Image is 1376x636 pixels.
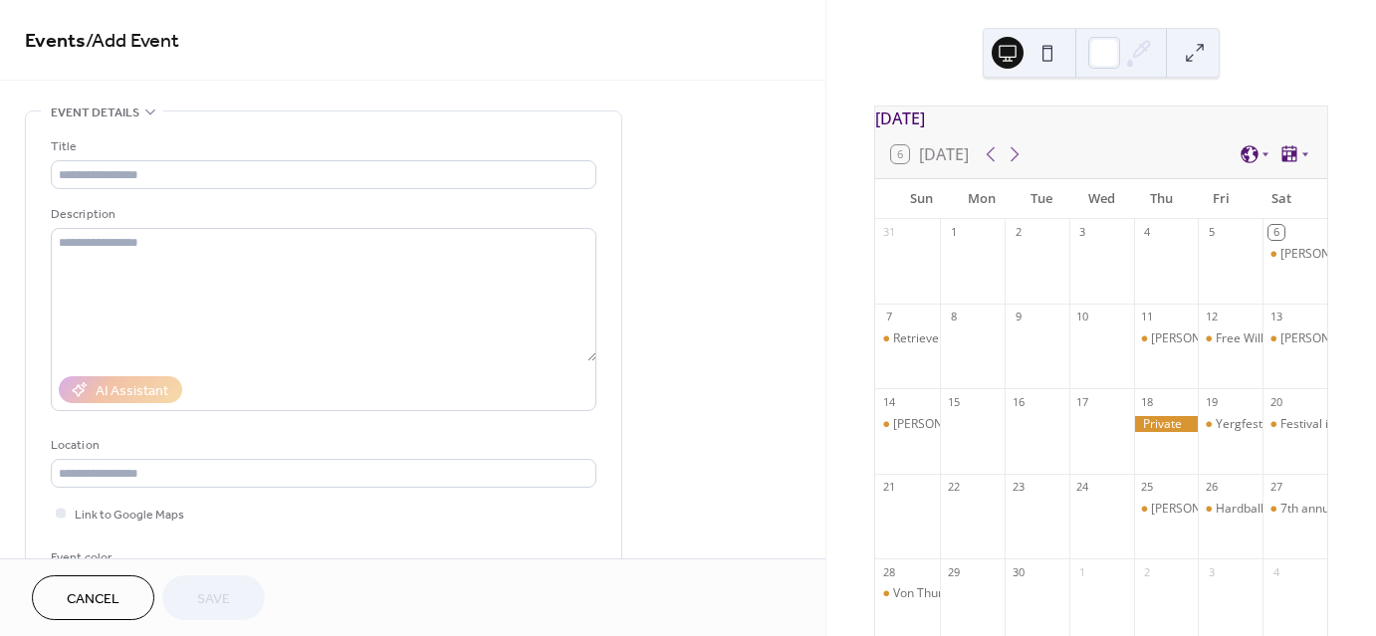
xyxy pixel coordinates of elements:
div: Free Will Brewery [1216,330,1313,347]
span: Event details [51,103,139,123]
div: 8 [946,310,961,324]
div: 31 [881,225,896,240]
div: [PERSON_NAME] St Beer Co [1151,330,1306,347]
div: Event color [51,547,200,568]
div: Von Thun Farms [893,585,983,602]
div: 25 [1140,480,1155,495]
span: / Add Event [86,22,179,61]
div: Yergfest [1198,416,1262,433]
div: 11 [1140,310,1155,324]
div: 27 [1268,480,1283,495]
span: Cancel [67,589,119,610]
div: Mon [951,179,1011,219]
div: Sherman St Beer Co [1134,330,1199,347]
div: Sun [891,179,951,219]
div: Hardball Cider [1198,501,1262,518]
div: Hardball Cider [1216,501,1296,518]
div: Von Thun Farms [875,585,940,602]
div: 9 [1011,310,1026,324]
div: 7 [881,310,896,324]
div: Location [51,435,592,456]
div: 18 [1140,394,1155,409]
div: Free Will Brewery [1198,330,1262,347]
div: [DATE] [875,106,1327,130]
div: 1 [1075,564,1090,579]
div: Al Falah's Fall Fest [875,416,940,433]
div: Wed [1071,179,1131,219]
div: Sherman St Beer Co [1134,501,1199,518]
div: Thu [1131,179,1191,219]
div: 14 [881,394,896,409]
button: Cancel [32,575,154,620]
div: 30 [1011,564,1026,579]
div: 1 [946,225,961,240]
div: 28 [881,564,896,579]
div: [PERSON_NAME] St Beer Co [1151,501,1306,518]
div: 2 [1011,225,1026,240]
div: 4 [1268,564,1283,579]
div: Description [51,204,592,225]
div: 26 [1204,480,1219,495]
div: Festival in the Borough [1262,416,1327,433]
div: Sat [1252,179,1311,219]
div: 23 [1011,480,1026,495]
div: Donaldson corn and garlic fest [1262,330,1327,347]
div: Fri [1191,179,1251,219]
div: 3 [1075,225,1090,240]
div: 12 [1204,310,1219,324]
div: Retriever Brewery [893,330,994,347]
div: Tue [1012,179,1071,219]
div: Yergfest [1216,416,1262,433]
div: Title [51,136,592,157]
div: 29 [946,564,961,579]
div: 17 [1075,394,1090,409]
div: 4 [1140,225,1155,240]
div: 21 [881,480,896,495]
div: 7th annual community day [1262,501,1327,518]
div: 24 [1075,480,1090,495]
span: Link to Google Maps [75,505,184,526]
div: 22 [946,480,961,495]
div: Lentini Farms [1262,246,1327,263]
div: 15 [946,394,961,409]
div: [PERSON_NAME] Fall Fest [893,416,1034,433]
div: 6 [1268,225,1283,240]
div: 20 [1268,394,1283,409]
div: 13 [1268,310,1283,324]
a: Events [25,22,86,61]
div: 16 [1011,394,1026,409]
div: 10 [1075,310,1090,324]
div: 3 [1204,564,1219,579]
div: Private [1134,416,1199,433]
div: 5 [1204,225,1219,240]
div: Retriever Brewery [875,330,940,347]
div: 2 [1140,564,1155,579]
div: 19 [1204,394,1219,409]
